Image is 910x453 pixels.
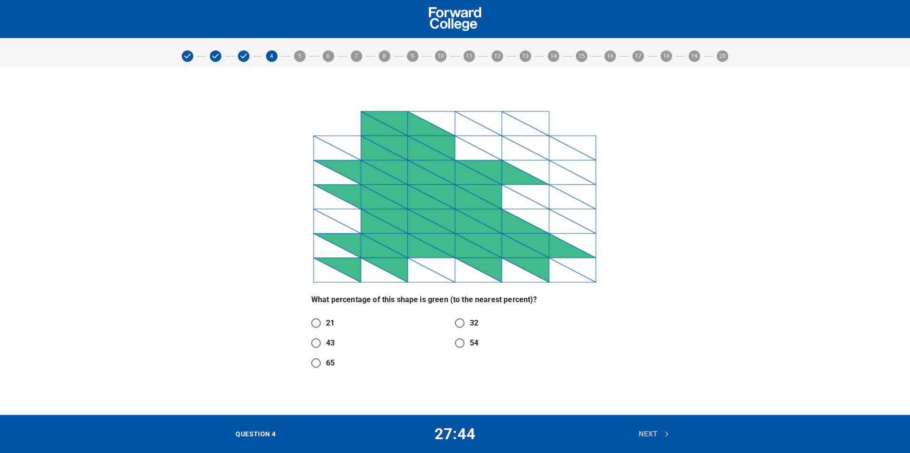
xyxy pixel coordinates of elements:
[465,53,472,59] text: 11
[311,108,599,285] img: wABPeoEaJlLHwAAAABJRU5ErkJggg==
[663,53,670,59] text: 18
[470,337,478,349] p: 54
[298,53,302,59] text: 5
[470,317,478,329] p: 32
[311,313,599,373] div: answer
[550,53,557,59] text: 14
[429,7,482,31] img: Forward School
[326,53,330,59] text: 6
[522,53,529,59] text: 13
[635,53,642,59] text: 17
[691,53,698,59] text: 19
[578,53,585,59] text: 15
[326,317,335,329] p: 21
[437,53,444,59] text: 10
[355,53,358,59] text: 7
[326,337,335,349] p: 43
[326,357,335,369] p: 65
[383,53,386,59] text: 8
[606,53,613,59] text: 16
[270,53,274,59] text: 4
[361,424,549,443] h4: 27:44
[494,53,501,59] text: 12
[236,430,276,438] span: QUESTION 4
[311,295,599,305] p: What percentage of this shape is green (to the nearest percent)?
[411,53,415,59] text: 9
[719,53,726,59] text: 20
